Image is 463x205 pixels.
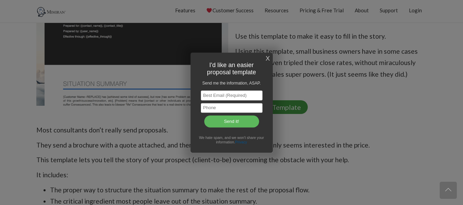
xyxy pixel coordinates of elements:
input: Phone [201,103,263,113]
a: X [266,53,270,64]
h1: I'd like an easier proposal template [198,60,266,78]
div: We hate spam, and we won't share your information. [197,134,266,146]
h1: Send me the information, ASAP. [198,79,266,88]
a: Privacy [235,140,247,144]
input: Best Email (Required) [201,91,263,101]
input: Send it! [204,116,259,128]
